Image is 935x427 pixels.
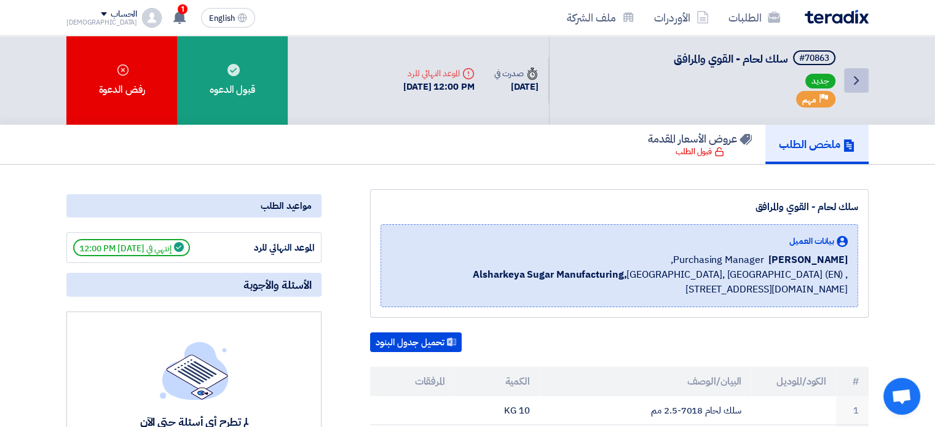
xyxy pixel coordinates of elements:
[370,367,455,396] th: المرفقات
[111,9,137,20] div: الحساب
[883,378,920,415] a: Open chat
[836,367,869,396] th: #
[66,194,322,217] div: مواعيد الطلب
[540,396,752,425] td: سلك لحام 7018-2.5 مم
[671,253,763,267] span: Purchasing Manager,
[223,241,315,255] div: الموعد النهائي للرد
[391,267,848,297] span: [GEOGRAPHIC_DATA], [GEOGRAPHIC_DATA] (EN) ,[STREET_ADDRESS][DOMAIN_NAME]
[66,36,177,125] div: رفض الدعوة
[768,253,848,267] span: [PERSON_NAME]
[455,367,540,396] th: الكمية
[473,267,626,282] b: Alsharkeya Sugar Manufacturing,
[73,239,190,256] span: إنتهي في [DATE] 12:00 PM
[674,50,788,67] span: سلك لحام - القوي والمرافق
[494,80,539,94] div: [DATE]
[403,80,475,94] div: [DATE] 12:00 PM
[142,8,162,28] img: profile_test.png
[836,396,869,425] td: 1
[403,67,475,80] div: الموعد النهائي للرد
[751,367,836,396] th: الكود/الموديل
[455,396,540,425] td: 10 KG
[540,367,752,396] th: البيان/الوصف
[370,332,462,352] button: تحميل جدول البنود
[381,200,858,214] div: سلك لحام - القوي والمرافق
[799,54,829,63] div: #70863
[243,278,312,292] span: الأسئلة والأجوبة
[201,8,255,28] button: English
[177,36,288,125] div: قبول الدعوه
[719,3,790,32] a: الطلبات
[644,3,719,32] a: الأوردرات
[178,4,187,14] span: 1
[557,3,644,32] a: ملف الشركة
[765,125,869,164] a: ملخص الطلب
[634,125,765,164] a: عروض الأسعار المقدمة قبول الطلب
[160,342,229,399] img: empty_state_list.svg
[805,10,869,24] img: Teradix logo
[66,19,137,26] div: [DEMOGRAPHIC_DATA]
[779,137,855,151] h5: ملخص الطلب
[494,67,539,80] div: صدرت في
[802,94,816,106] span: مهم
[674,50,838,68] h5: سلك لحام - القوي والمرافق
[209,14,235,23] span: English
[789,235,834,248] span: بيانات العميل
[648,131,752,146] h5: عروض الأسعار المقدمة
[805,74,835,88] span: جديد
[676,146,724,158] div: قبول الطلب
